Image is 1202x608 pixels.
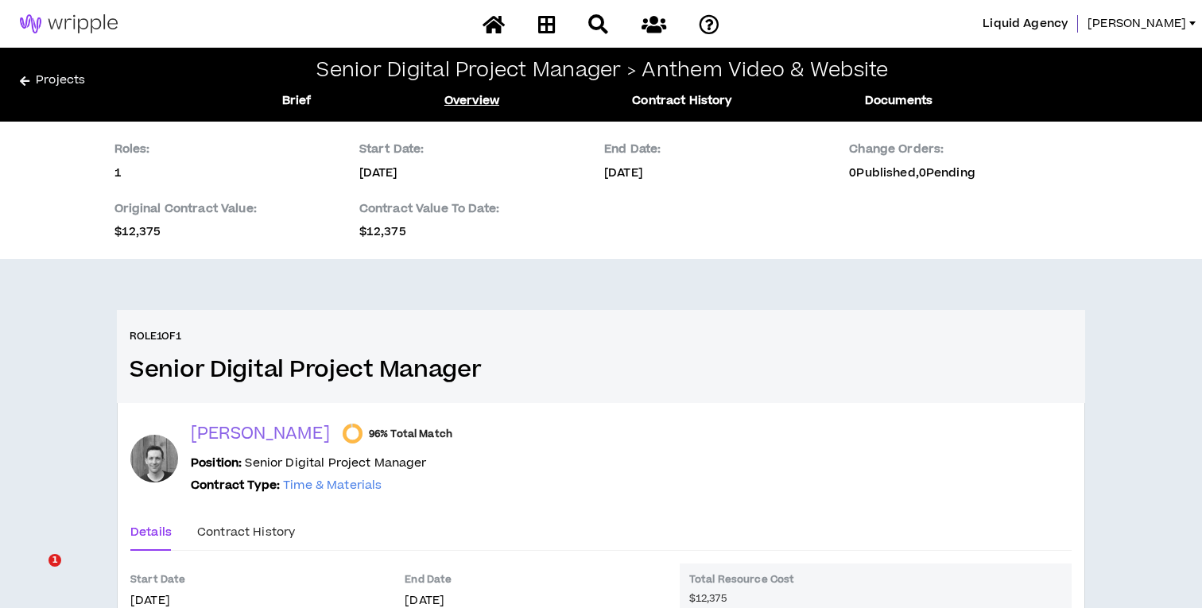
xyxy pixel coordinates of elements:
p: Total Resource Cost [689,573,1062,592]
b: Contract Type: [191,477,280,494]
span: 0 Pending [919,165,975,181]
a: Documents [865,92,933,110]
a: Overview [444,92,499,110]
span: [PERSON_NAME] [1088,15,1186,33]
p: Senior Digital Project Manager [191,455,427,472]
span: 1 [48,554,61,567]
span: 96% Total Match [369,428,452,440]
p: [DATE] [359,165,598,181]
p: Start Date [130,573,185,586]
div: Contract History [197,524,295,541]
h3: Senior Digital Project Manager [130,356,1072,384]
b: Position: [191,455,242,471]
a: Contract History [632,92,731,110]
span: $12,375 [689,592,727,605]
a: Brief [282,92,312,110]
div: Jason M. [130,435,178,482]
p: $12,375 [359,224,598,240]
p: Contract Value To Date: [359,200,598,218]
p: Change Orders: [849,141,975,158]
p: Start Date: [359,141,598,158]
p: Original Contract Value: [114,200,353,218]
iframe: Intercom live chat [16,554,54,592]
p: [DATE] [604,165,843,181]
a: Projects [20,72,222,97]
h2: Senior Digital Project Manager > Anthem Video & Website [316,60,888,83]
p: End Date [405,573,452,586]
div: Details [130,524,172,541]
p: 1 [114,165,353,181]
p: $12,375 [114,224,353,240]
span: Time & Materials [283,477,382,494]
h6: Role 1 of 1 [130,329,181,343]
p: [PERSON_NAME] [191,423,330,445]
span: Liquid Agency [983,15,1068,33]
p: 0 Published, [849,165,975,181]
p: Roles: [114,141,353,158]
p: End Date: [604,141,843,158]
